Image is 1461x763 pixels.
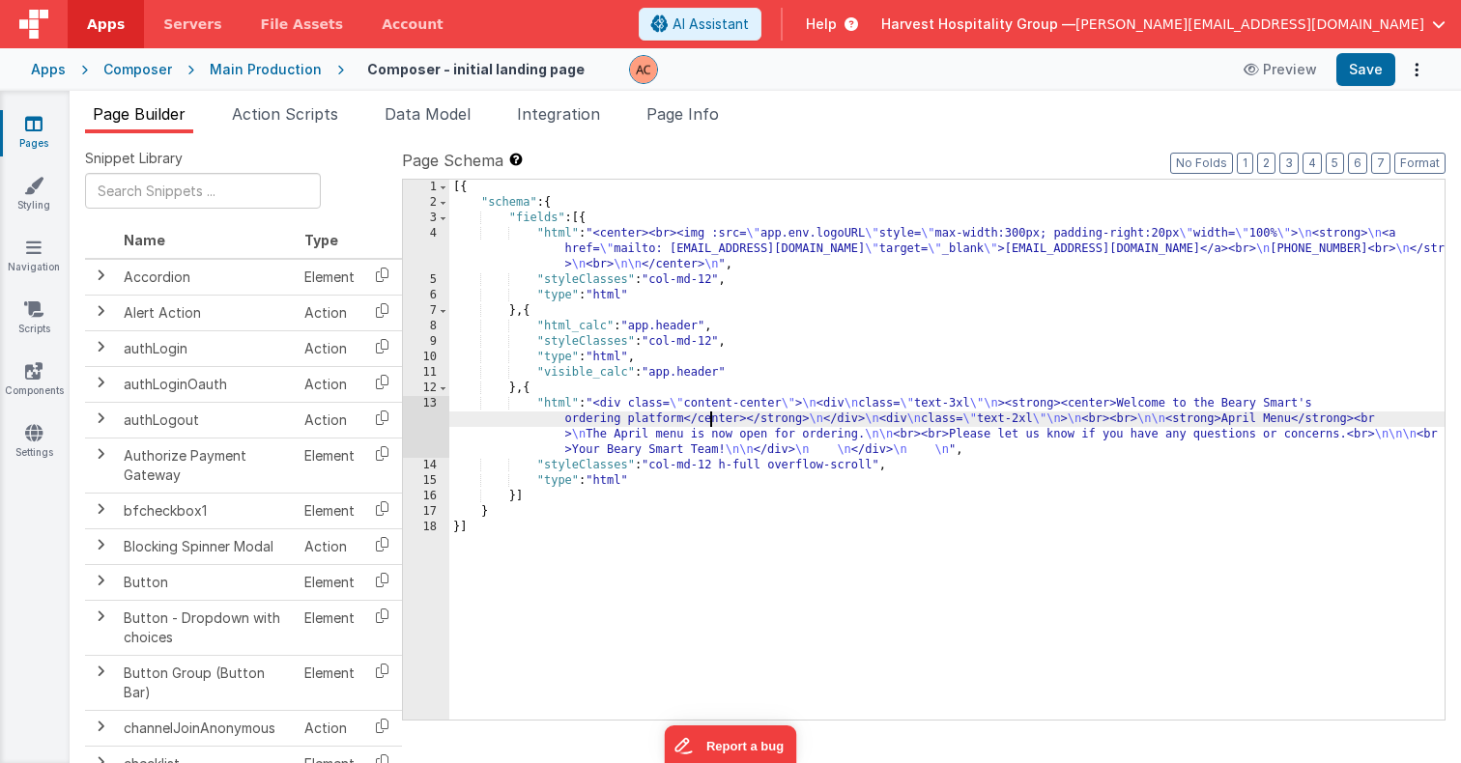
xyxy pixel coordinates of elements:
[403,211,449,226] div: 3
[403,319,449,334] div: 8
[116,438,297,493] td: Authorize Payment Gateway
[261,14,344,34] span: File Assets
[297,564,362,600] td: Element
[103,60,172,79] div: Composer
[1232,54,1329,85] button: Preview
[297,330,362,366] td: Action
[403,489,449,504] div: 16
[116,710,297,746] td: channelJoinAnonymous
[297,710,362,746] td: Action
[85,149,183,168] span: Snippet Library
[385,104,471,124] span: Data Model
[1075,14,1424,34] span: [PERSON_NAME][EMAIL_ADDRESS][DOMAIN_NAME]
[402,149,503,172] span: Page Schema
[116,402,297,438] td: authLogout
[87,14,125,34] span: Apps
[403,272,449,288] div: 5
[93,104,186,124] span: Page Builder
[403,365,449,381] div: 11
[1371,153,1390,174] button: 7
[403,195,449,211] div: 2
[403,288,449,303] div: 6
[403,334,449,350] div: 9
[1237,153,1253,174] button: 1
[646,104,719,124] span: Page Info
[297,600,362,655] td: Element
[297,366,362,402] td: Action
[232,104,338,124] span: Action Scripts
[1348,153,1367,174] button: 6
[881,14,1446,34] button: Harvest Hospitality Group — [PERSON_NAME][EMAIL_ADDRESS][DOMAIN_NAME]
[1403,56,1430,83] button: Options
[403,473,449,489] div: 15
[403,303,449,319] div: 7
[881,14,1075,34] span: Harvest Hospitality Group —
[297,493,362,528] td: Element
[163,14,221,34] span: Servers
[403,396,449,458] div: 13
[1336,53,1395,86] button: Save
[403,350,449,365] div: 10
[116,528,297,564] td: Blocking Spinner Modal
[517,104,600,124] span: Integration
[116,259,297,296] td: Accordion
[116,493,297,528] td: bfcheckbox1
[297,402,362,438] td: Action
[116,600,297,655] td: Button - Dropdown with choices
[367,62,585,76] h4: Composer - initial landing page
[304,232,338,248] span: Type
[1326,153,1344,174] button: 5
[297,528,362,564] td: Action
[403,458,449,473] div: 14
[1394,153,1446,174] button: Format
[116,330,297,366] td: authLogin
[1303,153,1322,174] button: 4
[806,14,837,34] span: Help
[297,438,362,493] td: Element
[403,520,449,535] div: 18
[403,381,449,396] div: 12
[403,504,449,520] div: 17
[639,8,761,41] button: AI Assistant
[31,60,66,79] div: Apps
[403,180,449,195] div: 1
[85,173,321,209] input: Search Snippets ...
[1257,153,1275,174] button: 2
[1170,153,1233,174] button: No Folds
[1279,153,1299,174] button: 3
[116,366,297,402] td: authLoginOauth
[630,56,657,83] img: 4e4e130bf6cf7ca48b94cf42183847f3
[673,14,749,34] span: AI Assistant
[116,295,297,330] td: Alert Action
[403,226,449,272] div: 4
[124,232,165,248] span: Name
[116,564,297,600] td: Button
[210,60,322,79] div: Main Production
[297,295,362,330] td: Action
[297,259,362,296] td: Element
[297,655,362,710] td: Element
[116,655,297,710] td: Button Group (Button Bar)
